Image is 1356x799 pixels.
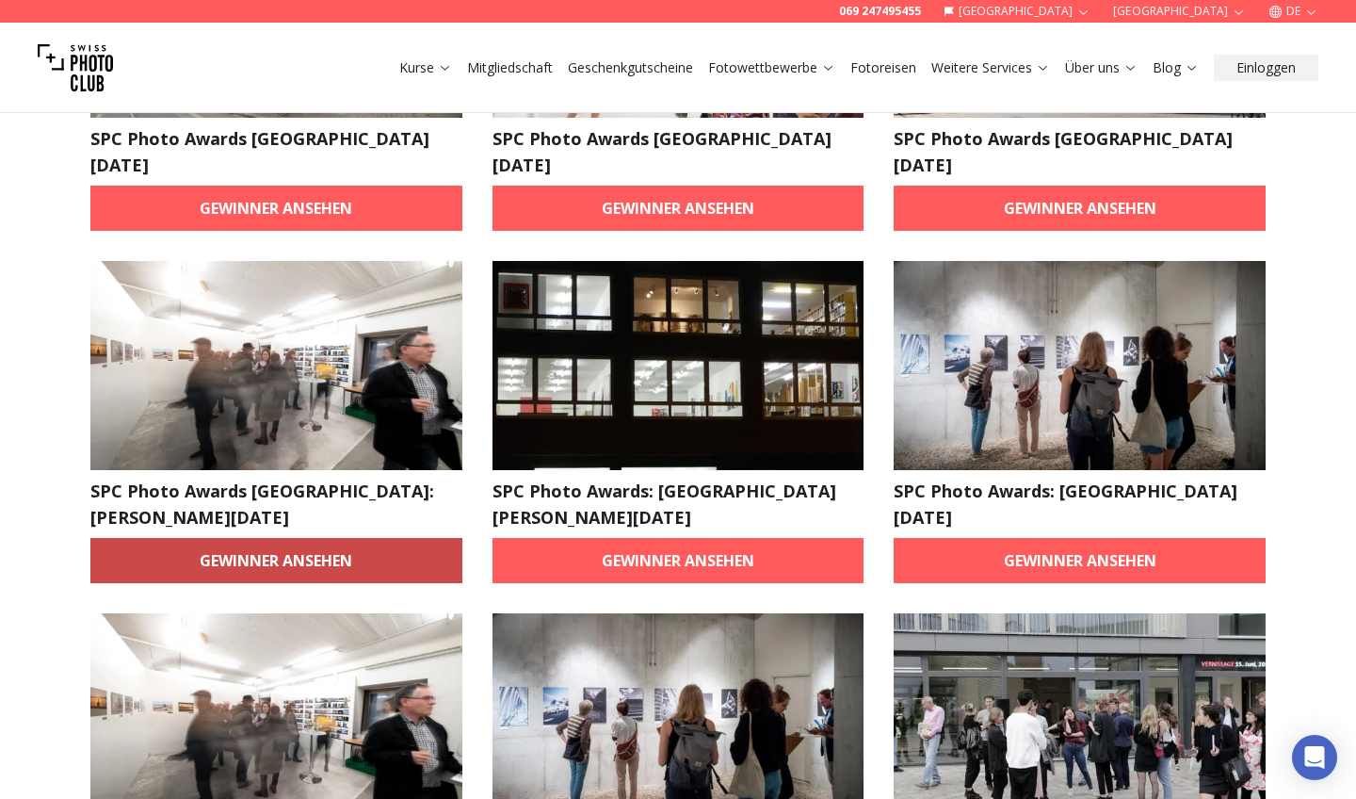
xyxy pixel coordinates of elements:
button: Kurse [392,55,460,81]
button: Über uns [1057,55,1145,81]
img: SPC Photo Awards: STUTTGART Februar 2025 [894,261,1266,470]
h2: SPC Photo Awards [GEOGRAPHIC_DATA] [DATE] [894,125,1266,178]
a: Weitere Services [931,58,1050,77]
a: Fotowettbewerbe [708,58,835,77]
button: Weitere Services [924,55,1057,81]
a: Gewinner ansehen [894,538,1266,583]
a: Gewinner ansehen [894,186,1266,231]
h2: SPC Photo Awards [GEOGRAPHIC_DATA] [DATE] [90,125,462,178]
a: Blog [1153,58,1199,77]
a: Gewinner ansehen [90,186,462,231]
img: SPC Photo Awards Zürich: März 2025 [90,261,462,470]
img: SPC Photo Awards: KÖLN März 2025 [492,261,864,470]
button: Fotowettbewerbe [701,55,843,81]
h2: SPC Photo Awards [GEOGRAPHIC_DATA] [DATE] [492,125,864,178]
button: Geschenkgutscheine [560,55,701,81]
button: Fotoreisen [843,55,924,81]
a: Mitgliedschaft [467,58,553,77]
button: Einloggen [1214,55,1318,81]
h2: SPC Photo Awards: [GEOGRAPHIC_DATA] [PERSON_NAME][DATE] [492,478,864,530]
a: Gewinner ansehen [90,538,462,583]
h2: SPC Photo Awards [GEOGRAPHIC_DATA]: [PERSON_NAME][DATE] [90,478,462,530]
button: Blog [1145,55,1206,81]
img: Swiss photo club [38,30,113,106]
h2: SPC Photo Awards: [GEOGRAPHIC_DATA] [DATE] [894,478,1266,530]
a: Gewinner ansehen [492,186,864,231]
a: Fotoreisen [850,58,916,77]
a: Über uns [1065,58,1138,77]
a: 069 247495455 [839,4,921,19]
div: Open Intercom Messenger [1292,735,1337,780]
a: Kurse [399,58,452,77]
a: Geschenkgutscheine [568,58,693,77]
button: Mitgliedschaft [460,55,560,81]
a: Gewinner ansehen [492,538,864,583]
